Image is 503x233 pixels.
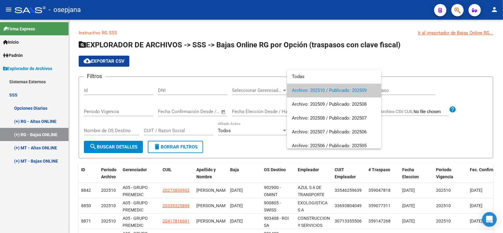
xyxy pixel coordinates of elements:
span: Archivo: 202509 / Publicado: 202508 [292,97,376,111]
span: Archivo: 202510 / Publicado: 202509 [292,84,376,97]
span: Archivo: 202507 / Publicado: 202506 [292,125,376,139]
span: Archivo: 202508 / Publicado: 202507 [292,111,376,125]
span: Todas [292,70,376,84]
div: Open Intercom Messenger [482,212,497,227]
span: Archivo: 202506 / Publicado: 202505 [292,139,376,153]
